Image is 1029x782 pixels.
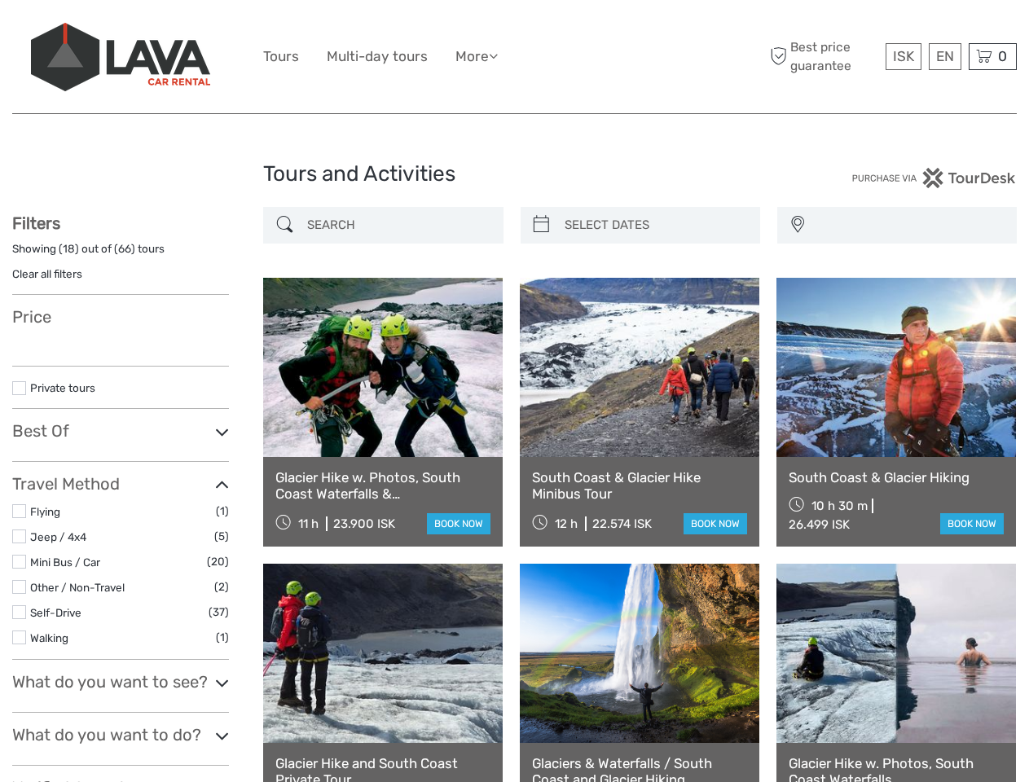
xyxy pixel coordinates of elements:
span: (37) [209,603,229,622]
a: Other / Non-Travel [30,581,125,594]
input: SEARCH [301,211,495,239]
span: 11 h [298,516,319,531]
a: Jeep / 4x4 [30,530,86,543]
input: SELECT DATES [558,211,752,239]
div: 26.499 ISK [789,517,850,532]
label: 18 [63,241,75,257]
a: book now [940,513,1004,534]
a: Tours [263,45,299,68]
div: 22.574 ISK [592,516,652,531]
span: 0 [996,48,1009,64]
a: Multi-day tours [327,45,428,68]
a: Self-Drive [30,606,81,619]
span: 12 h [555,516,578,531]
label: 66 [118,241,131,257]
span: (5) [214,527,229,546]
span: (1) [216,502,229,521]
span: (2) [214,578,229,596]
a: Glacier Hike w. Photos, South Coast Waterfalls & [GEOGRAPHIC_DATA] [275,469,490,503]
a: South Coast & Glacier Hike Minibus Tour [532,469,747,503]
div: Showing ( ) out of ( ) tours [12,241,229,266]
a: South Coast & Glacier Hiking [789,469,1004,485]
span: (20) [207,552,229,571]
h3: Price [12,307,229,327]
div: EN [929,43,961,70]
a: book now [684,513,747,534]
img: PurchaseViaTourDesk.png [851,168,1017,188]
span: ISK [893,48,914,64]
h1: Tours and Activities [263,161,766,187]
a: Mini Bus / Car [30,556,100,569]
a: Flying [30,505,60,518]
a: book now [427,513,490,534]
span: Best price guarantee [766,38,882,74]
a: Clear all filters [12,267,82,280]
img: 523-13fdf7b0-e410-4b32-8dc9-7907fc8d33f7_logo_big.jpg [31,23,210,91]
span: 10 h 30 m [811,499,868,513]
h3: Travel Method [12,474,229,494]
a: More [455,45,498,68]
h3: What do you want to do? [12,725,229,745]
strong: Filters [12,213,60,233]
div: 23.900 ISK [333,516,395,531]
h3: Best Of [12,421,229,441]
h3: What do you want to see? [12,672,229,692]
a: Walking [30,631,68,644]
span: (1) [216,628,229,647]
a: Private tours [30,381,95,394]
